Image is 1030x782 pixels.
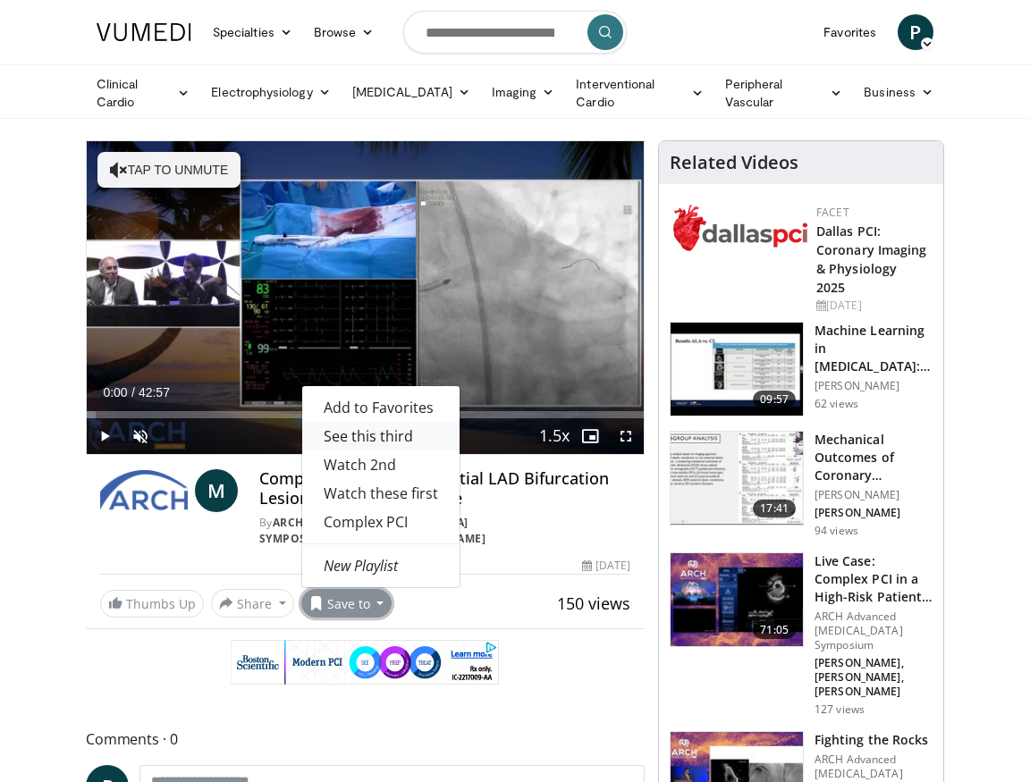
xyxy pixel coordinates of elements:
span: 0:00 [103,385,127,399]
video-js: Video Player [87,141,644,454]
h3: Fighting the Rocks [815,731,933,749]
span: / [131,385,135,399]
a: M [195,469,238,512]
a: Watch 2nd [302,450,460,479]
img: 42ac8378-122f-4df8-accf-ae8b954088aa.150x105_q85_crop-smart_upscale.jpg [671,432,803,525]
span: 09:57 [753,391,796,408]
a: Watch these first [302,479,460,508]
a: Imaging [481,74,566,110]
h3: Machine Learning in [MEDICAL_DATA]: Validating Automated L… [815,322,933,375]
span: 17:41 [753,500,796,517]
span: Add to Favorites [324,398,434,417]
p: [PERSON_NAME] [815,488,933,502]
p: 94 views [815,524,858,538]
h4: Related Videos [670,152,798,173]
p: ARCH Advanced [MEDICAL_DATA] Symposium [815,610,933,652]
button: Enable picture-in-picture mode [572,418,608,454]
h3: Live Case: Complex PCI in a High-Risk Patient With Recurrent VT and … [815,552,933,606]
h3: Mechanical Outcomes of Coronary [MEDICAL_DATA] Guided by Intravascular Ult… [815,431,933,484]
span: 42:57 [139,385,170,399]
span: 71:05 [753,621,796,639]
div: By FEATURING [259,515,630,547]
a: Specialties [202,14,303,50]
a: Browse [303,14,385,50]
a: Complex PCI [302,508,460,536]
h4: Complex PCI Live Case: Ostial LAD Bifurcation Lesion with IVUS Guidance [259,469,630,508]
p: [PERSON_NAME] [815,506,933,520]
img: c2324efa-b5b1-4350-b7b3-cf0153a23e31.150x105_q85_crop-smart_upscale.jpg [671,553,803,646]
a: Add to Favorites [302,393,460,422]
p: [PERSON_NAME], [PERSON_NAME], [PERSON_NAME] [815,656,933,699]
p: 127 views [815,702,865,717]
input: Search topics, interventions [403,11,627,54]
a: 09:57 Machine Learning in [MEDICAL_DATA]: Validating Automated L… [PERSON_NAME] 62 views [670,322,933,416]
div: Progress Bar [87,411,644,418]
a: 17:41 Mechanical Outcomes of Coronary [MEDICAL_DATA] Guided by Intravascular Ult… [PERSON_NAME] [... [670,431,933,538]
button: Play [87,418,122,454]
a: [MEDICAL_DATA] [342,74,481,110]
span: Comments 0 [86,727,645,751]
button: Unmute [122,418,158,454]
a: Favorites [813,14,887,50]
a: 71:05 Live Case: Complex PCI in a High-Risk Patient With Recurrent VT and … ARCH Advanced [MEDICA... [670,552,933,717]
img: VuMedi Logo [97,23,191,41]
a: Thumbs Up [100,590,204,618]
a: Interventional Cardio [565,75,714,111]
p: 62 views [815,397,858,411]
button: Playback Rate [536,418,572,454]
button: Save to [301,589,393,618]
p: [PERSON_NAME] [815,379,933,393]
a: Electrophysiology [200,74,341,110]
img: ARCH Advanced Revascularization Symposium [100,469,188,512]
button: Share [211,589,294,618]
a: Dallas PCI: Coronary Imaging & Physiology 2025 [816,223,927,296]
div: [DATE] [816,298,929,314]
button: Tap to unmute [97,152,241,188]
a: Peripheral Vascular [714,75,853,111]
img: dbc57014-4fed-40a4-b065-0a295dfecc67.150x105_q85_crop-smart_upscale.jpg [671,323,803,416]
a: FACET [816,205,849,220]
a: Clinical Cardio [86,75,200,111]
a: New Playlist [302,551,460,580]
a: Business [853,74,944,110]
em: New Playlist [324,556,398,576]
a: P [898,14,933,50]
a: ARCH Advanced [MEDICAL_DATA] Symposium [259,515,469,546]
span: 150 views [557,593,630,614]
img: 939357b5-304e-4393-95de-08c51a3c5e2a.png.150x105_q85_autocrop_double_scale_upscale_version-0.2.png [673,205,807,251]
a: See this third [302,422,460,450]
button: Fullscreen [608,418,644,454]
div: [DATE] [582,558,630,574]
iframe: Advertisement [231,640,499,685]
